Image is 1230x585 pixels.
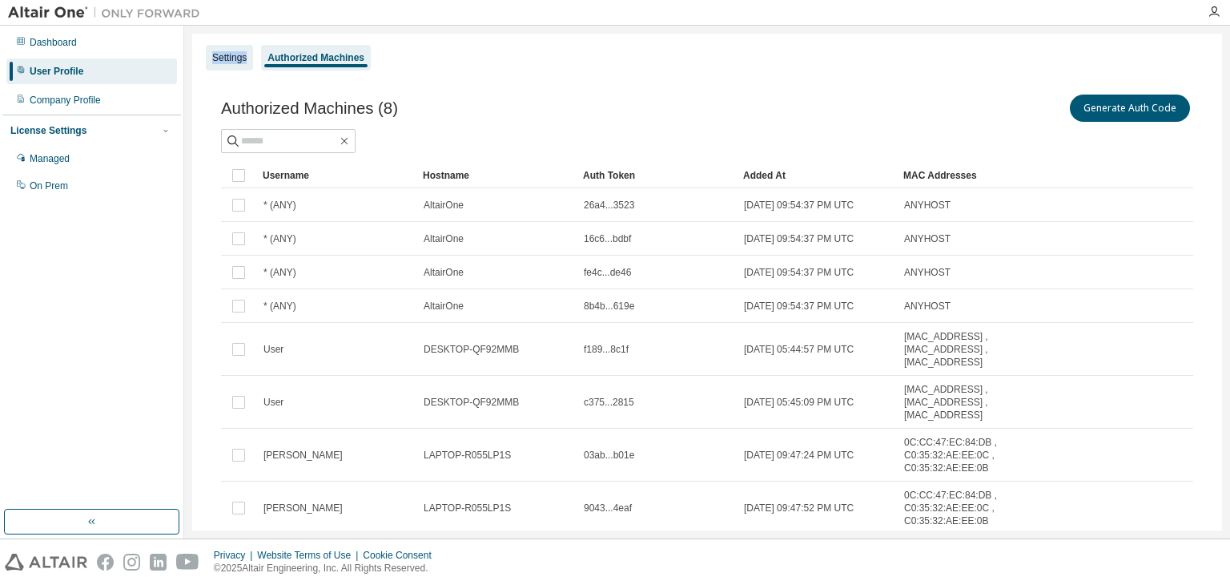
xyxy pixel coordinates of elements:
[904,300,951,313] span: ANYHOST
[904,199,951,212] span: ANYHOST
[424,300,464,313] span: AltairOne
[263,199,296,212] span: * (ANY)
[744,266,854,279] span: [DATE] 09:54:37 PM UTC
[744,199,854,212] span: [DATE] 09:54:37 PM UTC
[584,396,634,409] span: c375...2815
[30,180,68,192] div: On Prem
[744,396,854,409] span: [DATE] 05:45:09 PM UTC
[744,232,854,245] span: [DATE] 09:54:37 PM UTC
[263,266,296,279] span: * (ANY)
[1070,95,1190,122] button: Generate Auth Code
[743,163,890,188] div: Added At
[97,554,114,571] img: facebook.svg
[904,266,951,279] span: ANYHOST
[744,300,854,313] span: [DATE] 09:54:37 PM UTC
[904,383,1016,422] span: [MAC_ADDRESS] , [MAC_ADDRESS] , [MAC_ADDRESS]
[212,51,247,64] div: Settings
[424,266,464,279] span: AltairOne
[744,343,854,356] span: [DATE] 05:44:57 PM UTC
[903,163,1017,188] div: MAC Addresses
[904,232,951,245] span: ANYHOST
[584,266,631,279] span: fe4c...de46
[584,232,631,245] span: 16c6...bdbf
[267,51,364,64] div: Authorized Machines
[424,396,519,409] span: DESKTOP-QF92MMB
[5,554,87,571] img: altair_logo.svg
[30,36,77,49] div: Dashboard
[904,489,1016,527] span: 0C:CC:47:EC:84:DB , C0:35:32:AE:EE:0C , C0:35:32:AE:EE:0B
[424,502,511,514] span: LAPTOP-R055LP1S
[744,502,854,514] span: [DATE] 09:47:52 PM UTC
[257,549,363,562] div: Website Terms of Use
[30,65,83,78] div: User Profile
[176,554,199,571] img: youtube.svg
[221,99,398,118] span: Authorized Machines (8)
[263,300,296,313] span: * (ANY)
[584,502,632,514] span: 9043...4eaf
[30,94,101,107] div: Company Profile
[263,163,410,188] div: Username
[584,449,634,462] span: 03ab...b01e
[10,124,86,137] div: License Settings
[904,330,1016,369] span: [MAC_ADDRESS] , [MAC_ADDRESS] , [MAC_ADDRESS]
[584,343,629,356] span: f189...8c1f
[744,449,854,462] span: [DATE] 09:47:24 PM UTC
[424,343,519,356] span: DESKTOP-QF92MMB
[8,5,208,21] img: Altair One
[584,199,634,212] span: 26a4...3523
[584,300,634,313] span: 8b4b...619e
[263,449,343,462] span: [PERSON_NAME]
[583,163,730,188] div: Auth Token
[424,449,511,462] span: LAPTOP-R055LP1S
[363,549,440,562] div: Cookie Consent
[263,502,343,514] span: [PERSON_NAME]
[423,163,570,188] div: Hostname
[30,152,70,165] div: Managed
[123,554,140,571] img: instagram.svg
[904,436,1016,474] span: 0C:CC:47:EC:84:DB , C0:35:32:AE:EE:0C , C0:35:32:AE:EE:0B
[424,232,464,245] span: AltairOne
[263,396,283,409] span: User
[424,199,464,212] span: AltairOne
[150,554,167,571] img: linkedin.svg
[263,343,283,356] span: User
[214,562,441,575] p: © 2025 Altair Engineering, Inc. All Rights Reserved.
[263,232,296,245] span: * (ANY)
[214,549,257,562] div: Privacy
